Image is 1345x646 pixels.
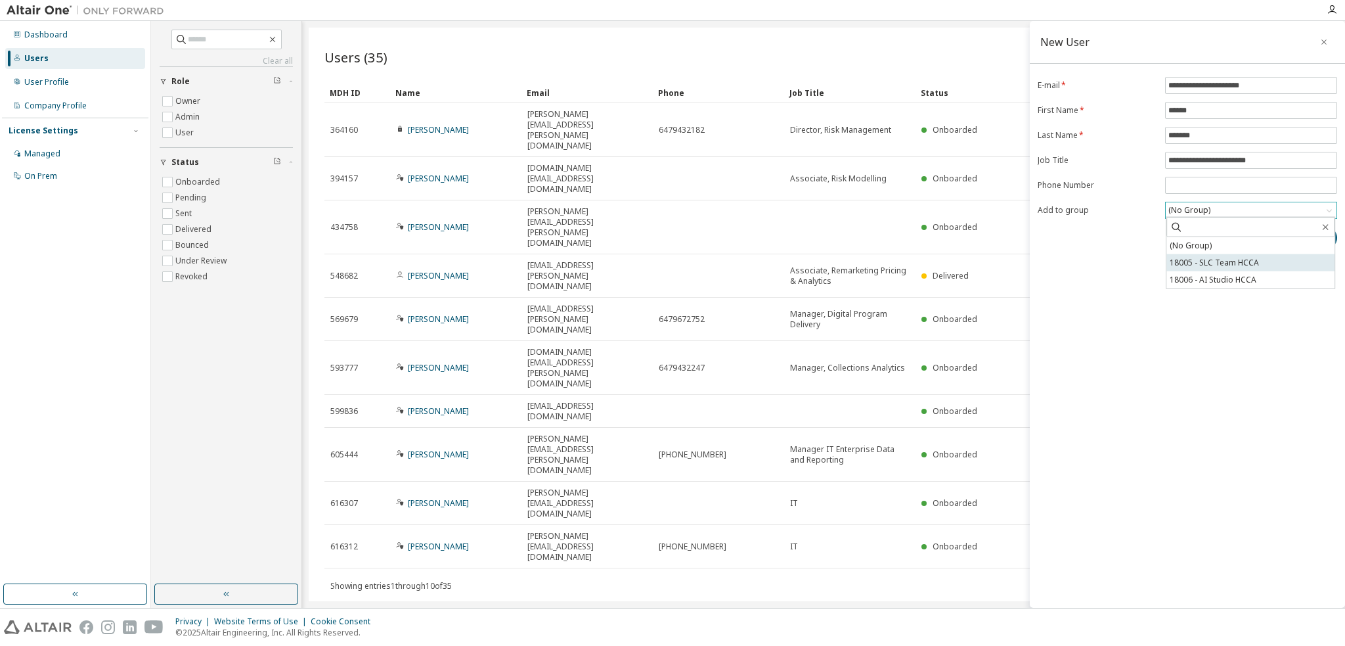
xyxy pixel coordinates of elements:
[175,206,194,221] label: Sent
[324,48,387,66] span: Users (35)
[933,405,977,417] span: Onboarded
[933,313,977,325] span: Onboarded
[408,497,469,509] a: [PERSON_NAME]
[527,531,647,563] span: [PERSON_NAME][EMAIL_ADDRESS][DOMAIN_NAME]
[1038,155,1157,166] label: Job Title
[933,173,977,184] span: Onboarded
[330,125,358,135] span: 364160
[24,149,60,159] div: Managed
[790,542,798,552] span: IT
[160,67,293,96] button: Role
[1166,203,1212,218] div: (No Group)
[1166,202,1336,218] div: (No Group)
[789,82,910,103] div: Job Title
[527,401,647,422] span: [EMAIL_ADDRESS][DOMAIN_NAME]
[175,109,202,125] label: Admin
[408,124,469,135] a: [PERSON_NAME]
[330,173,358,184] span: 394157
[330,82,385,103] div: MDH ID
[527,304,647,335] span: [EMAIL_ADDRESS][PERSON_NAME][DOMAIN_NAME]
[1038,130,1157,141] label: Last Name
[933,124,977,135] span: Onboarded
[330,222,358,233] span: 434758
[933,270,969,281] span: Delivered
[175,237,211,253] label: Bounced
[4,620,72,634] img: altair_logo.svg
[330,406,358,417] span: 599836
[790,363,905,373] span: Manager, Collections Analytics
[175,190,209,206] label: Pending
[273,157,281,168] span: Clear filter
[659,314,705,325] span: 6479672752
[175,627,378,638] p: © 2025 Altair Engineering, Inc. All Rights Reserved.
[408,173,469,184] a: [PERSON_NAME]
[790,125,891,135] span: Director, Risk Management
[330,498,358,509] span: 616307
[273,76,281,87] span: Clear filter
[790,265,910,287] span: Associate, Remarketing Pricing & Analytics
[933,362,977,373] span: Onboarded
[527,109,647,151] span: [PERSON_NAME][EMAIL_ADDRESS][PERSON_NAME][DOMAIN_NAME]
[175,174,223,190] label: Onboarded
[527,82,648,103] div: Email
[933,541,977,552] span: Onboarded
[160,56,293,66] a: Clear all
[408,362,469,373] a: [PERSON_NAME]
[395,82,516,103] div: Name
[330,363,358,373] span: 593777
[658,82,779,103] div: Phone
[171,157,199,168] span: Status
[659,363,705,373] span: 6479432247
[7,4,171,17] img: Altair One
[175,125,196,141] label: User
[408,313,469,325] a: [PERSON_NAME]
[527,206,647,248] span: [PERSON_NAME][EMAIL_ADDRESS][PERSON_NAME][DOMAIN_NAME]
[1038,80,1157,91] label: E-mail
[1038,105,1157,116] label: First Name
[79,620,93,634] img: facebook.svg
[24,53,49,64] div: Users
[408,449,469,460] a: [PERSON_NAME]
[1166,237,1334,254] li: (No Group)
[101,620,115,634] img: instagram.svg
[408,221,469,233] a: [PERSON_NAME]
[659,542,726,552] span: [PHONE_NUMBER]
[790,498,798,509] span: IT
[790,309,910,330] span: Manager, Digital Program Delivery
[933,497,977,509] span: Onboarded
[790,444,910,465] span: Manager IT Enterprise Data and Reporting
[408,270,469,281] a: [PERSON_NAME]
[527,488,647,519] span: [PERSON_NAME][EMAIL_ADDRESS][DOMAIN_NAME]
[330,271,358,281] span: 548682
[330,450,358,460] span: 605444
[330,314,358,325] span: 569679
[1040,37,1090,47] div: New User
[311,616,378,627] div: Cookie Consent
[24,101,87,111] div: Company Profile
[659,125,705,135] span: 6479432182
[175,221,214,237] label: Delivered
[24,171,57,181] div: On Prem
[160,148,293,177] button: Status
[408,541,469,552] a: [PERSON_NAME]
[921,82,1254,103] div: Status
[175,93,203,109] label: Owner
[1038,180,1157,191] label: Phone Number
[527,163,647,195] span: [DOMAIN_NAME][EMAIL_ADDRESS][DOMAIN_NAME]
[175,253,229,269] label: Under Review
[9,126,78,136] div: License Settings
[24,77,69,87] div: User Profile
[175,269,210,285] label: Revoked
[214,616,311,627] div: Website Terms of Use
[933,449,977,460] span: Onboarded
[790,173,887,184] span: Associate, Risk Modelling
[527,347,647,389] span: [DOMAIN_NAME][EMAIL_ADDRESS][PERSON_NAME][DOMAIN_NAME]
[527,434,647,476] span: [PERSON_NAME][EMAIL_ADDRESS][PERSON_NAME][DOMAIN_NAME]
[144,620,164,634] img: youtube.svg
[171,76,190,87] span: Role
[123,620,137,634] img: linkedin.svg
[659,450,726,460] span: [PHONE_NUMBER]
[933,221,977,233] span: Onboarded
[527,260,647,292] span: [EMAIL_ADDRESS][PERSON_NAME][DOMAIN_NAME]
[24,30,68,40] div: Dashboard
